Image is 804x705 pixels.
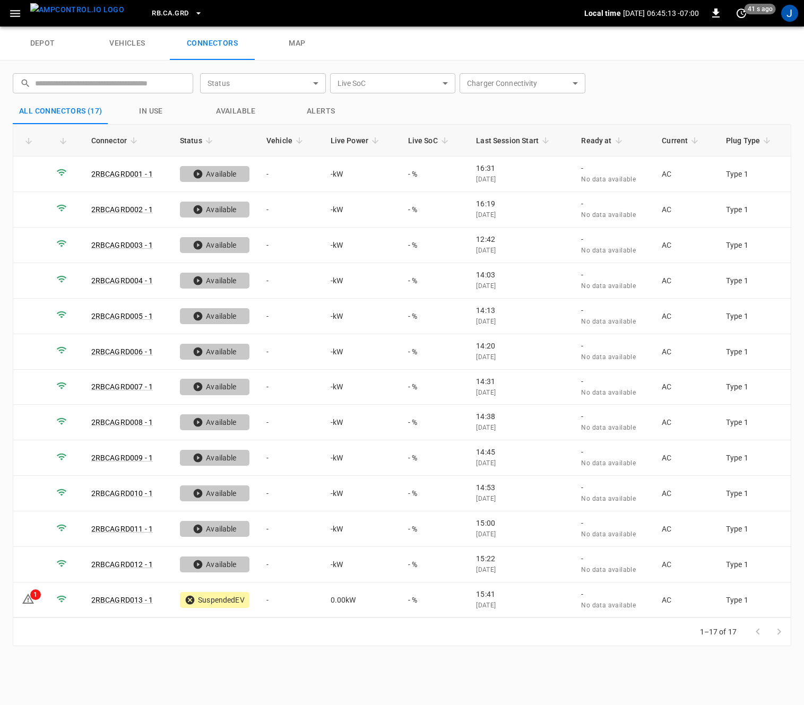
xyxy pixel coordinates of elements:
[91,312,153,320] a: 2RBCAGRD005 - 1
[653,334,717,370] td: AC
[180,450,249,466] div: Available
[258,370,322,405] td: -
[322,263,400,299] td: - kW
[408,134,452,147] span: Live SoC
[180,134,216,147] span: Status
[322,228,400,263] td: - kW
[581,247,636,254] span: No data available
[717,582,791,618] td: Type 1
[653,299,717,334] td: AC
[400,228,468,263] td: - %
[322,192,400,228] td: - kW
[476,424,496,431] span: [DATE]
[581,305,645,316] p: -
[400,476,468,511] td: - %
[476,482,564,493] p: 14:53
[581,163,645,173] p: -
[180,237,249,253] div: Available
[91,241,153,249] a: 2RBCAGRD003 - 1
[717,156,791,192] td: Type 1
[581,198,645,209] p: -
[476,411,564,422] p: 14:38
[331,134,383,147] span: Live Power
[258,334,322,370] td: -
[653,547,717,582] td: AC
[476,376,564,387] p: 14:31
[255,27,340,60] a: map
[581,566,636,573] span: No data available
[180,202,249,217] div: Available
[91,560,153,569] a: 2RBCAGRD012 - 1
[623,8,699,19] p: [DATE] 06:45:13 -07:00
[400,334,468,370] td: - %
[662,134,702,147] span: Current
[476,495,496,502] span: [DATE]
[400,156,468,192] td: - %
[476,602,496,609] span: [DATE]
[476,447,564,457] p: 14:45
[476,553,564,564] p: 15:22
[581,602,636,609] span: No data available
[653,192,717,228] td: AC
[180,308,249,324] div: Available
[584,8,621,19] p: Local time
[322,547,400,582] td: - kW
[180,273,249,289] div: Available
[581,518,645,528] p: -
[258,228,322,263] td: -
[180,485,249,501] div: Available
[258,440,322,476] td: -
[745,4,776,14] span: 41 s ago
[581,530,636,538] span: No data available
[322,511,400,547] td: - kW
[717,440,791,476] td: Type 1
[400,405,468,440] td: - %
[581,211,636,219] span: No data available
[581,482,645,493] p: -
[581,411,645,422] p: -
[400,370,468,405] td: - %
[170,27,255,60] a: connectors
[476,389,496,396] span: [DATE]
[400,192,468,228] td: - %
[653,263,717,299] td: AC
[400,299,468,334] td: - %
[400,511,468,547] td: - %
[476,566,496,573] span: [DATE]
[258,582,322,618] td: -
[322,582,400,618] td: 0.00 kW
[91,205,153,214] a: 2RBCAGRD002 - 1
[476,318,496,325] span: [DATE]
[717,299,791,334] td: Type 1
[400,582,468,618] td: - %
[476,247,496,254] span: [DATE]
[180,344,249,360] div: Available
[91,170,153,178] a: 2RBCAGRD001 - 1
[85,27,170,60] a: vehicles
[476,530,496,538] span: [DATE]
[30,3,124,16] img: ampcontrol.io logo
[476,518,564,528] p: 15:00
[180,414,249,430] div: Available
[717,476,791,511] td: Type 1
[653,476,717,511] td: AC
[476,198,564,209] p: 16:19
[733,5,750,22] button: set refresh interval
[653,405,717,440] td: AC
[653,582,717,618] td: AC
[653,156,717,192] td: AC
[781,5,798,22] div: profile-icon
[258,299,322,334] td: -
[581,318,636,325] span: No data available
[717,334,791,370] td: Type 1
[91,347,153,356] a: 2RBCAGRD006 - 1
[476,134,552,147] span: Last Session Start
[109,99,194,124] button: in use
[476,341,564,351] p: 14:20
[581,341,645,351] p: -
[581,424,636,431] span: No data available
[322,370,400,405] td: - kW
[322,440,400,476] td: - kW
[180,592,249,608] div: SuspendedEV
[581,389,636,396] span: No data available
